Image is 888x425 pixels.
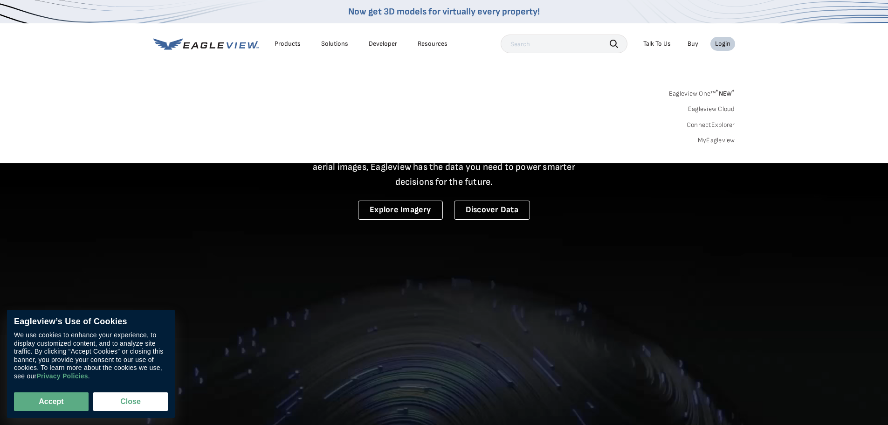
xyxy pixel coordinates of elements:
[454,201,530,220] a: Discover Data
[688,105,735,113] a: Eagleview Cloud
[687,121,735,129] a: ConnectExplorer
[14,332,168,381] div: We use cookies to enhance your experience, to display customized content, and to analyze site tra...
[715,40,730,48] div: Login
[14,392,89,411] button: Accept
[348,6,540,17] a: Now get 3D models for virtually every property!
[36,373,88,381] a: Privacy Policies
[418,40,447,48] div: Resources
[698,136,735,145] a: MyEagleview
[14,317,168,327] div: Eagleview’s Use of Cookies
[93,392,168,411] button: Close
[501,35,627,53] input: Search
[643,40,671,48] div: Talk To Us
[369,40,397,48] a: Developer
[716,90,735,98] span: NEW
[358,201,443,220] a: Explore Imagery
[688,40,698,48] a: Buy
[669,87,735,98] a: Eagleview One™*NEW*
[302,145,587,189] p: A new era starts here. Built on more than 3.5 billion high-resolution aerial images, Eagleview ha...
[321,40,348,48] div: Solutions
[275,40,301,48] div: Products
